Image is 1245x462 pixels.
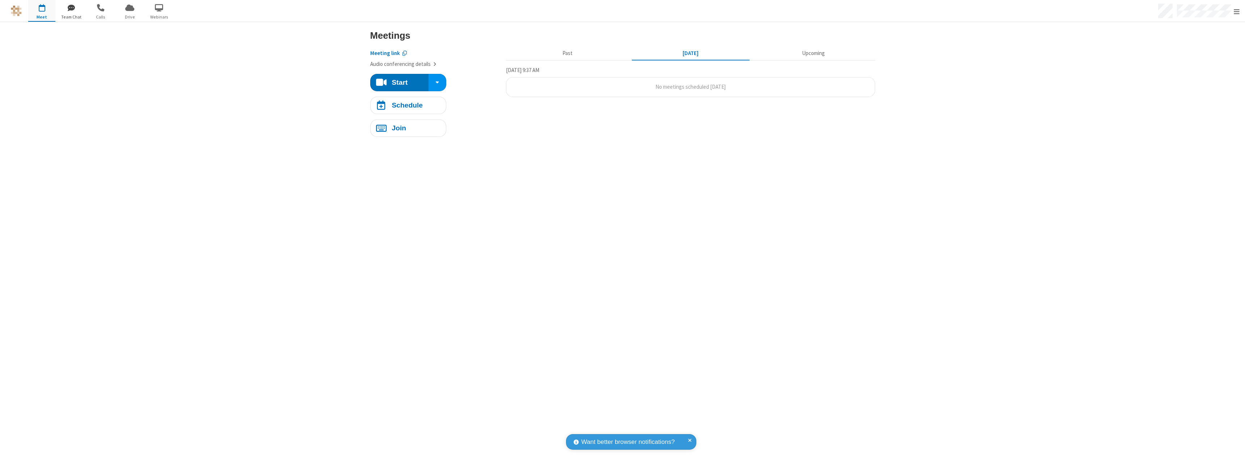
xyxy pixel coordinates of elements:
span: Team Chat [58,14,85,20]
button: Join [370,119,446,137]
button: Start [370,74,429,91]
span: Drive [116,14,143,20]
img: QA Selenium DO NOT DELETE OR CHANGE [11,5,22,16]
span: No meetings scheduled [DATE] [655,83,726,90]
section: Account details [370,44,501,68]
h3: Meetings [370,30,875,41]
div: Start conference options [429,74,446,91]
span: Calls [87,14,114,20]
button: Copy my meeting room link [370,49,407,58]
button: Upcoming [755,47,872,60]
span: Meet [28,14,55,20]
button: Audio conferencing details [370,60,436,68]
button: Past [508,47,626,60]
span: Copy my meeting room link [370,50,400,56]
h4: Schedule [392,102,423,109]
h4: Start [392,79,408,86]
span: Webinars [145,14,173,20]
section: Today's Meetings [506,66,875,97]
button: Schedule [370,97,446,114]
span: [DATE] 9:37 AM [506,67,539,73]
button: [DATE] [632,47,749,60]
h4: Join [392,125,406,131]
span: Want better browser notifications? [581,437,675,447]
